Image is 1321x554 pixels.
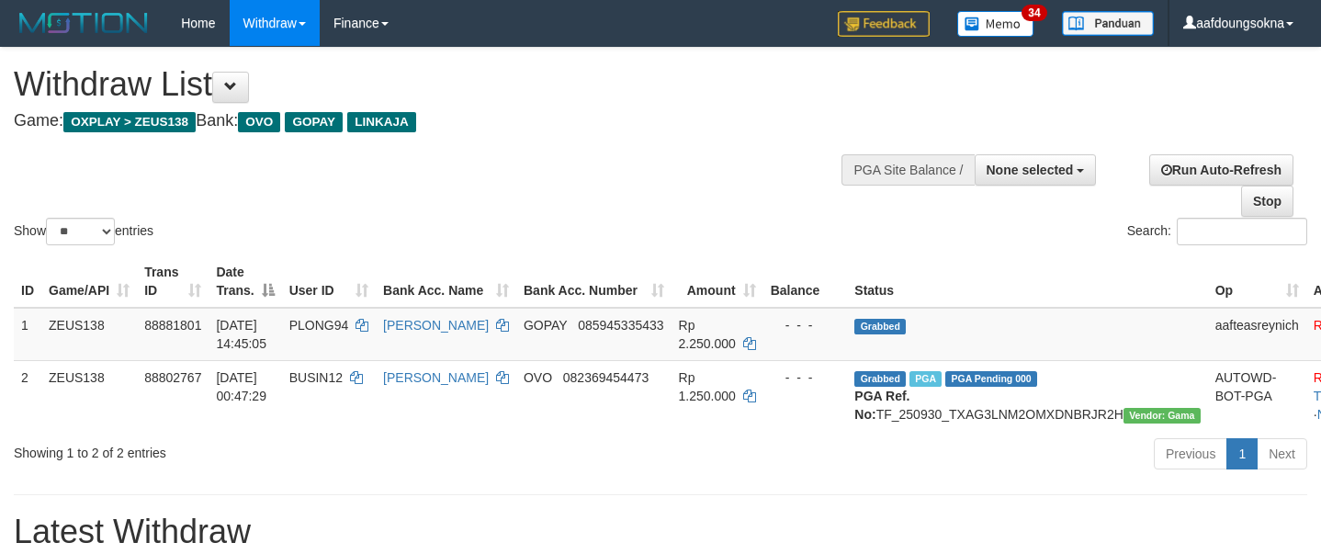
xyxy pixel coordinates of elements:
span: 34 [1022,5,1046,21]
td: aafteasreynich [1208,308,1306,361]
label: Search: [1127,218,1307,245]
span: Grabbed [854,371,906,387]
div: - - - [771,368,841,387]
span: Copy 082369454473 to clipboard [563,370,649,385]
label: Show entries [14,218,153,245]
td: AUTOWD-BOT-PGA [1208,360,1306,431]
th: Bank Acc. Number: activate to sort column ascending [516,255,672,308]
th: Date Trans.: activate to sort column descending [209,255,281,308]
th: Trans ID: activate to sort column ascending [137,255,209,308]
span: 88802767 [144,370,201,385]
td: TF_250930_TXAG3LNM2OMXDNBRJR2H [847,360,1207,431]
span: GOPAY [524,318,567,333]
th: Amount: activate to sort column ascending [672,255,763,308]
a: [PERSON_NAME] [383,370,489,385]
span: Vendor URL: https://trx31.1velocity.biz [1123,408,1201,424]
button: None selected [975,154,1097,186]
a: Previous [1154,438,1227,469]
th: Balance [763,255,848,308]
h1: Withdraw List [14,66,863,103]
a: 1 [1226,438,1258,469]
th: ID [14,255,41,308]
img: panduan.png [1062,11,1154,36]
a: Stop [1241,186,1293,217]
b: PGA Ref. No: [854,389,909,422]
span: OVO [524,370,552,385]
th: Status [847,255,1207,308]
span: 88881801 [144,318,201,333]
span: OXPLAY > ZEUS138 [63,112,196,132]
span: [DATE] 14:45:05 [216,318,266,351]
a: Run Auto-Refresh [1149,154,1293,186]
span: Rp 1.250.000 [679,370,736,403]
span: GOPAY [285,112,343,132]
td: ZEUS138 [41,308,137,361]
img: Feedback.jpg [838,11,930,37]
span: OVO [238,112,280,132]
select: Showentries [46,218,115,245]
span: Grabbed [854,319,906,334]
span: BUSIN12 [289,370,343,385]
div: - - - [771,316,841,334]
a: [PERSON_NAME] [383,318,489,333]
th: Op: activate to sort column ascending [1208,255,1306,308]
h1: Latest Withdraw [14,514,1307,550]
span: PLONG94 [289,318,349,333]
span: [DATE] 00:47:29 [216,370,266,403]
img: MOTION_logo.png [14,9,153,37]
span: PGA Pending [945,371,1037,387]
div: Showing 1 to 2 of 2 entries [14,436,536,462]
td: 1 [14,308,41,361]
div: PGA Site Balance / [841,154,974,186]
th: Bank Acc. Name: activate to sort column ascending [376,255,516,308]
h4: Game: Bank: [14,112,863,130]
img: Button%20Memo.svg [957,11,1034,37]
span: Marked by aafsreyleap [909,371,942,387]
td: ZEUS138 [41,360,137,431]
a: Next [1257,438,1307,469]
span: Copy 085945335433 to clipboard [578,318,663,333]
span: None selected [987,163,1074,177]
th: Game/API: activate to sort column ascending [41,255,137,308]
input: Search: [1177,218,1307,245]
td: 2 [14,360,41,431]
span: LINKAJA [347,112,416,132]
span: Rp 2.250.000 [679,318,736,351]
th: User ID: activate to sort column ascending [282,255,376,308]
